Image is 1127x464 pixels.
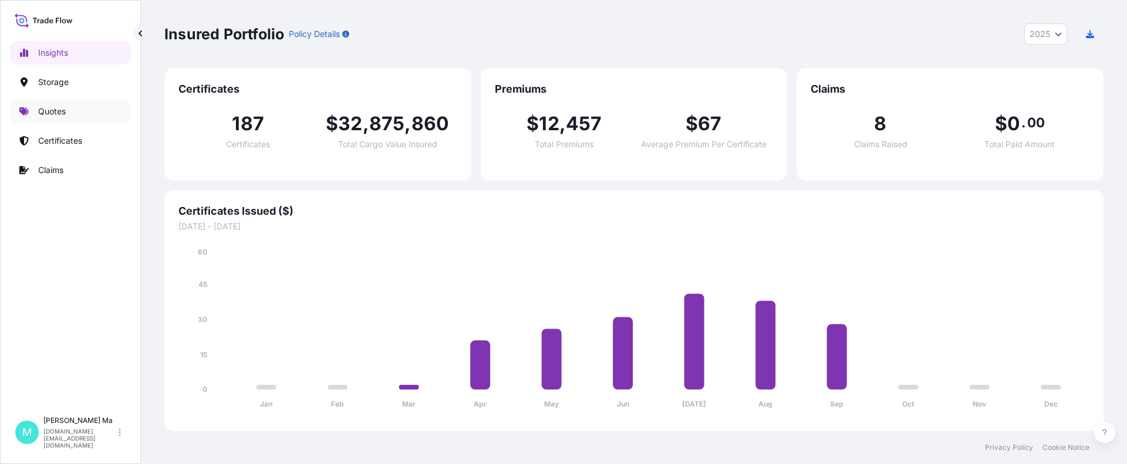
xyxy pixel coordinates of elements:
[203,385,207,394] tspan: 0
[289,28,340,40] p: Policy Details
[369,114,405,133] span: 875
[226,140,270,148] span: Certificates
[811,82,1089,96] span: Claims
[338,140,437,148] span: Total Cargo Value Insured
[984,140,1055,148] span: Total Paid Amount
[22,426,32,438] span: M
[164,25,284,43] p: Insured Portfolio
[1024,23,1067,45] button: Year Selector
[474,399,487,408] tspan: Apr
[10,100,131,123] a: Quotes
[10,158,131,182] a: Claims
[985,443,1033,452] a: Privacy Policy
[10,41,131,65] a: Insights
[874,114,886,133] span: 8
[38,135,82,147] p: Certificates
[758,399,772,408] tspan: Aug
[1044,399,1058,408] tspan: Dec
[1007,114,1020,133] span: 0
[404,114,411,133] span: ,
[260,399,272,408] tspan: Jan
[995,114,1007,133] span: $
[527,114,539,133] span: $
[178,221,1089,232] span: [DATE] - [DATE]
[43,428,116,449] p: [DOMAIN_NAME][EMAIL_ADDRESS][DOMAIN_NAME]
[38,76,69,88] p: Storage
[43,416,116,425] p: [PERSON_NAME] Ma
[178,82,457,96] span: Certificates
[682,399,706,408] tspan: [DATE]
[198,280,207,289] tspan: 45
[535,140,593,148] span: Total Premiums
[326,114,338,133] span: $
[200,350,207,359] tspan: 15
[559,114,566,133] span: ,
[232,114,264,133] span: 187
[38,164,63,176] p: Claims
[1030,28,1050,40] span: 2025
[617,399,629,408] tspan: Jun
[338,114,362,133] span: 32
[198,315,207,324] tspan: 30
[38,106,66,117] p: Quotes
[544,399,559,408] tspan: May
[363,114,369,133] span: ,
[830,399,843,408] tspan: Sep
[1021,118,1025,127] span: .
[402,399,416,408] tspan: Mar
[38,47,68,59] p: Insights
[698,114,721,133] span: 67
[854,140,907,148] span: Claims Raised
[331,399,344,408] tspan: Feb
[539,114,559,133] span: 12
[566,114,602,133] span: 457
[495,82,774,96] span: Premiums
[411,114,450,133] span: 860
[902,399,915,408] tspan: Oct
[10,129,131,153] a: Certificates
[1027,118,1045,127] span: 00
[10,70,131,94] a: Storage
[198,248,207,256] tspan: 60
[178,204,1089,218] span: Certificates Issued ($)
[973,399,987,408] tspan: Nov
[1042,443,1089,452] a: Cookie Notice
[686,114,698,133] span: $
[641,140,767,148] span: Average Premium Per Certificate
